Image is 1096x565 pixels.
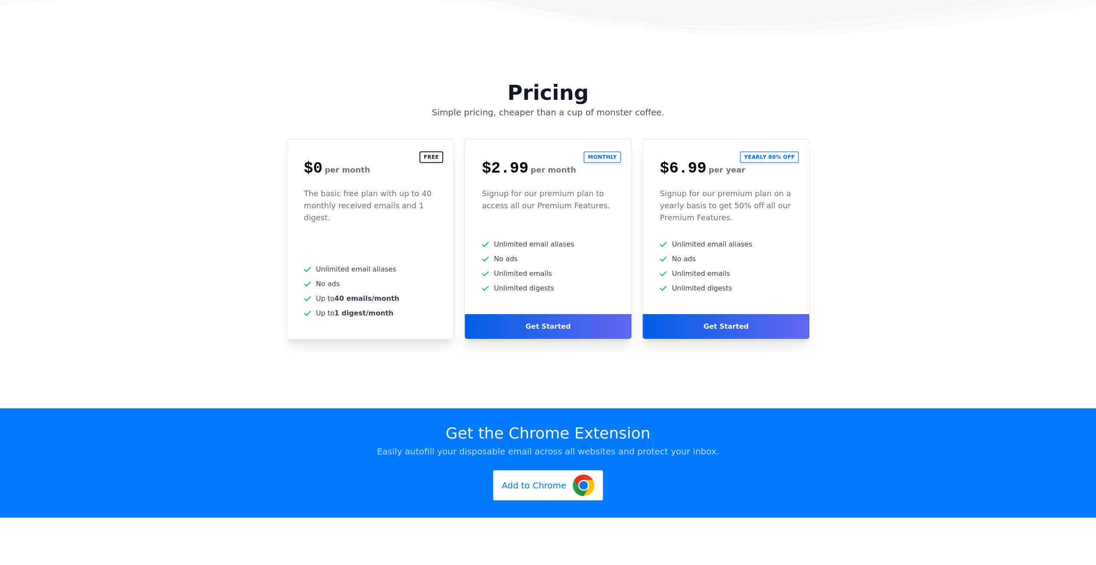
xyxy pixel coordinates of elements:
span: Unlimited email aliases [316,264,396,275]
h2: Get the Chrome Extension [446,426,651,441]
span: No ads [316,279,340,289]
p: The basic free plan with up to 40 monthly received emails and 1 digest. [304,188,436,224]
span: Unlimited emails [672,269,730,279]
b: 1 digest/month [335,309,394,317]
p: Signup for our premium plan on a yearly basis to get 50% off all our Premium Features. [660,188,792,224]
p: Signup for our premium plan to access all our Premium Features. [482,188,614,212]
span: Add to Chrome [502,479,566,492]
span: No ads [672,254,695,264]
h2: Pricing [281,62,815,103]
span: $0 [304,160,323,177]
div: Get Started [465,314,631,339]
span: per year [708,165,745,174]
span: Up to [316,293,400,304]
p: Simple pricing, cheaper than a cup of monster coffee. [281,106,815,118]
span: Unlimited email aliases [494,239,574,250]
h2: Free [419,151,443,163]
img: Google Chrome Logo [573,475,594,496]
span: Unlimited digests [672,283,732,293]
span: Unlimited digests [494,283,554,293]
span: per month [325,165,370,174]
span: Unlimited emails [494,269,552,279]
span: per month [531,165,576,174]
span: Up to [316,308,394,318]
a: Add to Chrome [493,470,603,500]
div: Get Started [643,314,809,339]
b: 40 emails/month [335,294,400,303]
span: $2.99 [482,160,528,177]
span: No ads [494,254,518,264]
span: Unlimited email aliases [672,239,752,250]
span: $6.99 [660,160,706,177]
p: Easily autofill your disposable email across all websites and protect your inbox. [377,445,719,457]
h2: Yearly 80% off [740,151,799,163]
h2: Monthly [584,151,621,163]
